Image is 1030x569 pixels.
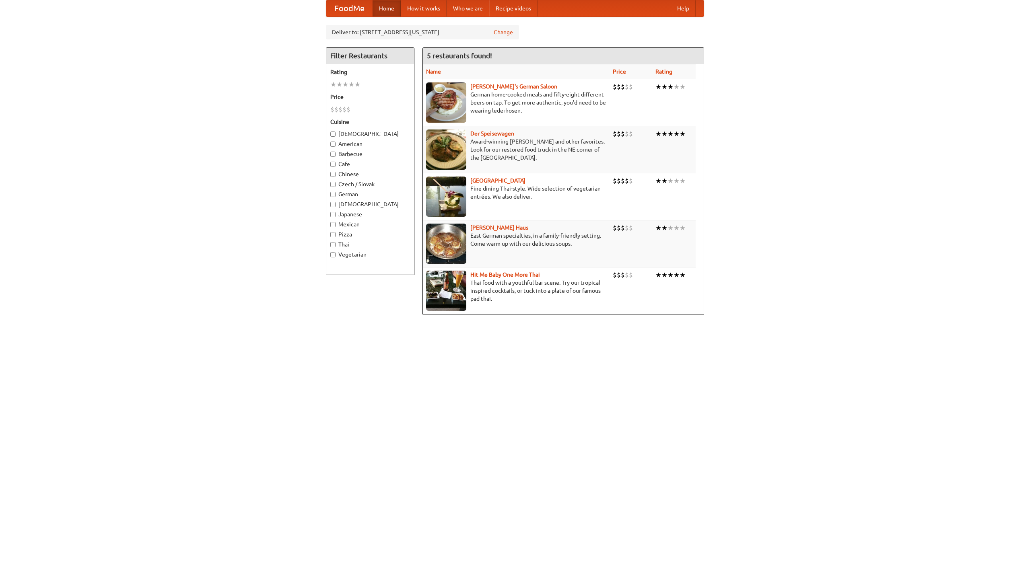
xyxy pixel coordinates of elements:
li: ★ [667,271,674,279]
li: $ [617,82,621,91]
li: ★ [661,177,667,185]
input: Mexican [330,222,336,227]
li: $ [625,177,629,185]
a: [PERSON_NAME] Haus [470,224,528,231]
li: $ [625,224,629,232]
li: $ [334,105,338,114]
label: German [330,190,410,198]
li: ★ [674,271,680,279]
li: ★ [336,80,342,89]
li: $ [629,177,633,185]
img: kohlhaus.jpg [426,224,466,264]
label: [DEMOGRAPHIC_DATA] [330,200,410,208]
input: American [330,142,336,147]
a: Home [373,0,401,16]
li: ★ [655,82,661,91]
input: Thai [330,242,336,247]
p: Award-winning [PERSON_NAME] and other favorites. Look for our restored food truck in the NE corne... [426,138,606,162]
li: ★ [655,271,661,279]
div: Deliver to: [STREET_ADDRESS][US_STATE] [326,25,519,39]
li: ★ [661,82,667,91]
img: esthers.jpg [426,82,466,123]
a: Change [494,28,513,36]
li: ★ [680,177,686,185]
p: Thai food with a youthful bar scene. Try our tropical inspired cocktails, or tuck into a plate of... [426,279,606,303]
li: $ [629,129,633,138]
li: ★ [674,82,680,91]
li: $ [629,271,633,279]
a: Rating [655,68,672,75]
a: [GEOGRAPHIC_DATA] [470,177,525,184]
b: Der Speisewagen [470,130,514,137]
h4: Filter Restaurants [326,48,414,64]
label: Mexican [330,220,410,228]
li: $ [617,129,621,138]
a: How it works [401,0,447,16]
h5: Price [330,93,410,101]
li: ★ [330,80,336,89]
li: $ [330,105,334,114]
li: $ [625,129,629,138]
img: speisewagen.jpg [426,129,466,170]
li: ★ [661,271,667,279]
label: Cafe [330,160,410,168]
li: ★ [674,177,680,185]
a: Help [671,0,696,16]
li: $ [629,82,633,91]
li: $ [621,224,625,232]
li: ★ [342,80,348,89]
li: ★ [354,80,360,89]
li: ★ [655,224,661,232]
h5: Rating [330,68,410,76]
li: $ [342,105,346,114]
a: Hit Me Baby One More Thai [470,271,540,278]
a: FoodMe [326,0,373,16]
li: ★ [680,82,686,91]
a: Name [426,68,441,75]
p: Fine dining Thai-style. Wide selection of vegetarian entrées. We also deliver. [426,185,606,201]
li: $ [617,271,621,279]
li: ★ [674,129,680,138]
li: ★ [655,177,661,185]
li: $ [613,271,617,279]
li: ★ [680,129,686,138]
input: Barbecue [330,152,336,157]
input: Vegetarian [330,252,336,257]
li: $ [621,271,625,279]
input: German [330,192,336,197]
li: $ [621,177,625,185]
label: Barbecue [330,150,410,158]
li: ★ [680,271,686,279]
input: [DEMOGRAPHIC_DATA] [330,202,336,207]
input: Czech / Slovak [330,182,336,187]
li: ★ [661,129,667,138]
input: Japanese [330,212,336,217]
li: $ [621,82,625,91]
li: $ [338,105,342,114]
li: ★ [667,129,674,138]
li: $ [613,177,617,185]
img: babythai.jpg [426,271,466,311]
label: Pizza [330,230,410,238]
li: ★ [667,177,674,185]
li: $ [613,129,617,138]
label: Japanese [330,210,410,218]
label: American [330,140,410,148]
label: Thai [330,240,410,249]
a: Recipe videos [489,0,538,16]
li: ★ [655,129,661,138]
label: Vegetarian [330,251,410,259]
label: Chinese [330,170,410,178]
ng-pluralize: 5 restaurants found! [427,52,492,60]
p: German home-cooked meals and fifty-eight different beers on tap. To get more authentic, you'd nee... [426,90,606,115]
p: East German specialties, in a family-friendly setting. Come warm up with our delicious soups. [426,232,606,248]
label: [DEMOGRAPHIC_DATA] [330,130,410,138]
li: ★ [348,80,354,89]
li: $ [621,129,625,138]
b: [PERSON_NAME]'s German Saloon [470,83,557,90]
a: Price [613,68,626,75]
li: $ [625,82,629,91]
li: $ [625,271,629,279]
